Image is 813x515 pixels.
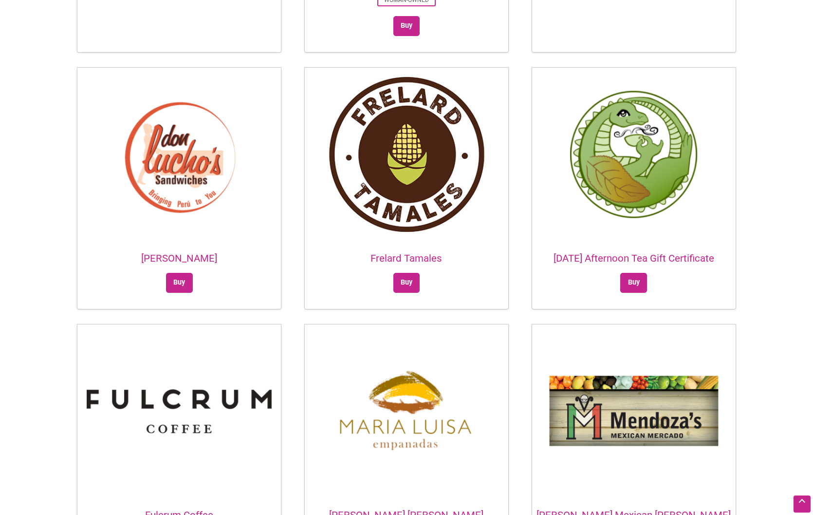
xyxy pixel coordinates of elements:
img: Maria Luisa Empanadas [305,324,508,498]
a: Select options for “Frelard Tamales” [393,273,420,293]
a: Add to cart: “CommuniTEA” [393,16,420,36]
h2: [DATE] Afternoon Tea Gift Certificate [532,251,736,266]
div: Scroll Back to Top [794,496,811,513]
img: Friday Afternoon Tea [532,68,736,241]
h2: [PERSON_NAME] [77,251,281,266]
img: Don Lucho's Gift Certificates [77,68,281,241]
img: Mendoza's Mexican Mercado logo [532,324,736,498]
a: Select options for “Don Lucho's” [166,273,193,293]
a: Select options for “Friday Afternoon Tea Gift Certificate” [620,273,647,293]
a: Frelard Tamales [305,149,508,266]
img: Frelard Tamales logo [305,68,508,241]
img: Fulcrum Coffee Logo [77,324,281,498]
a: [DATE] Afternoon Tea Gift Certificate [532,149,736,266]
h2: Frelard Tamales [305,251,508,266]
a: [PERSON_NAME] [77,149,281,266]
